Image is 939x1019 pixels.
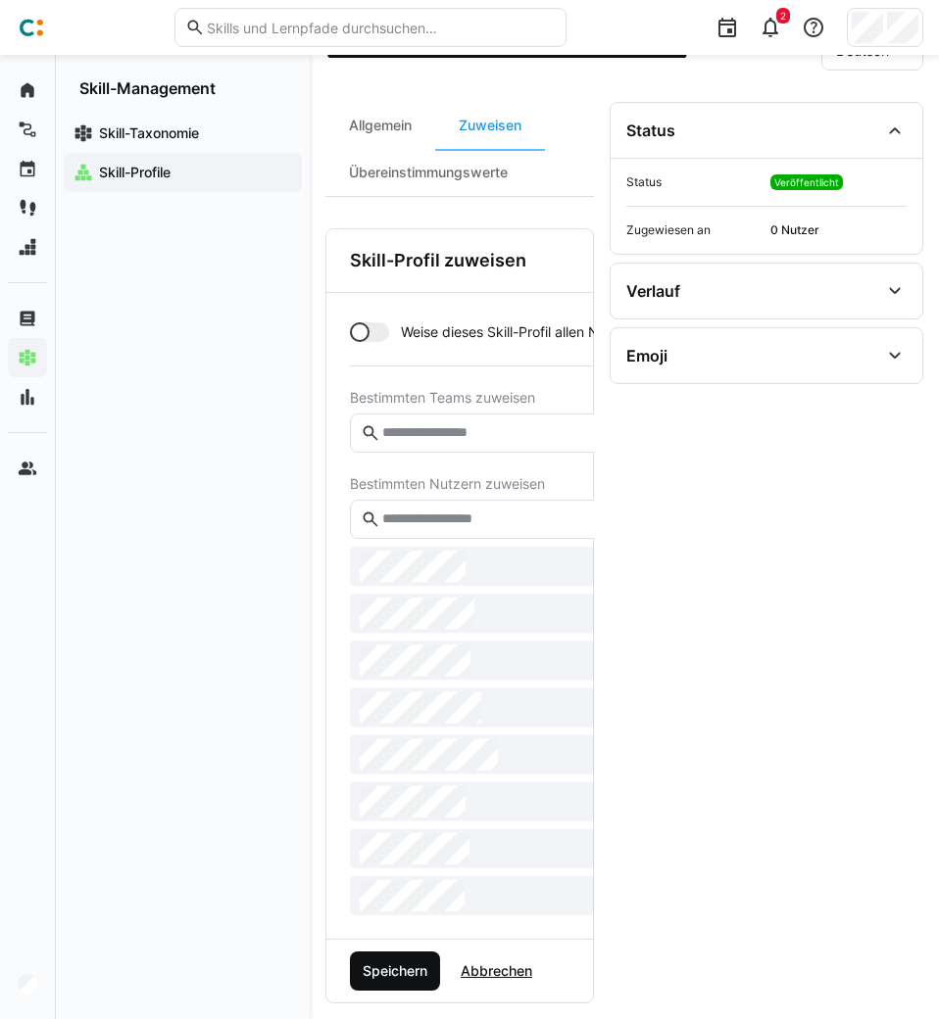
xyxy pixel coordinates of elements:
h3: Skill-Profil zuweisen [350,250,526,271]
span: Veröffentlicht [774,176,839,188]
div: Verlauf [626,281,680,301]
span: 2 [780,10,786,22]
button: Speichern [350,951,440,991]
span: Weise dieses Skill-Profil allen Nutzern deiner Organisation zu [401,322,789,342]
div: Emoji [626,346,667,365]
span: Bestimmten Teams zuweisen [350,390,820,406]
span: Speichern [360,961,430,981]
div: Allgemein [325,102,435,149]
span: Status [626,174,763,190]
input: Skills und Lernpfade durchsuchen… [205,19,556,36]
span: Bestimmten Nutzern zuweisen [350,476,820,492]
span: Abbrechen [458,961,535,981]
div: Übereinstimmungswerte [325,149,531,196]
button: Abbrechen [448,951,545,991]
div: Status [626,121,675,140]
div: Zuweisen [435,102,545,149]
span: 0 Nutzer [770,222,907,238]
span: Zugewiesen an [626,222,763,238]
